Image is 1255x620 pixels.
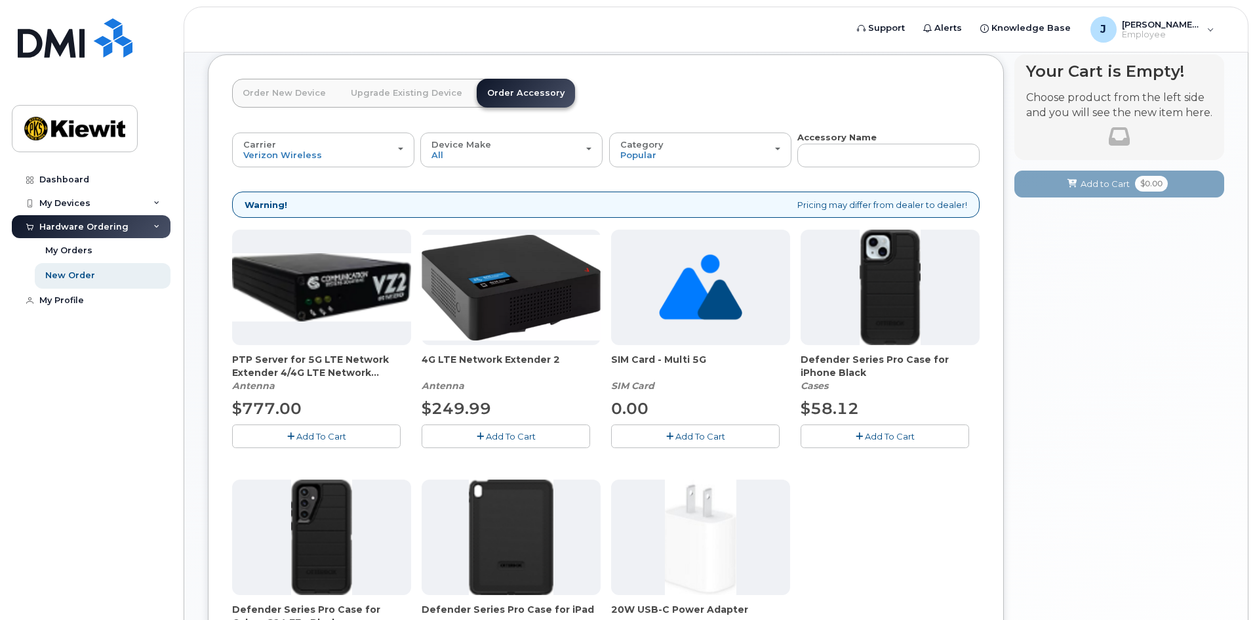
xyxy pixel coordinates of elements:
[609,133,791,167] button: Category Popular
[422,353,601,379] span: 4G LTE Network Extender 2
[620,139,664,150] span: Category
[1100,22,1106,37] span: J
[422,353,601,392] div: 4G LTE Network Extender 2
[611,353,790,379] span: SIM Card - Multi 5G
[232,192,980,218] div: Pricing may differ from dealer to dealer!
[1026,91,1212,121] p: Choose product from the left side and you will see the new item here.
[934,22,962,35] span: Alerts
[1122,19,1201,30] span: [PERSON_NAME].[PERSON_NAME]
[1198,563,1245,610] iframe: Messenger Launcher
[1122,30,1201,40] span: Employee
[675,431,725,442] span: Add To Cart
[486,431,536,442] span: Add To Cart
[291,480,351,595] img: defenders23fe.png
[477,79,575,108] a: Order Accessory
[296,431,346,442] span: Add To Cart
[611,399,648,418] span: 0.00
[232,380,275,392] em: Antenna
[1081,16,1224,43] div: Josh.Nicoll
[801,399,859,418] span: $58.12
[801,380,828,392] em: Cases
[620,150,656,160] span: Popular
[243,150,322,160] span: Verizon Wireless
[232,399,302,418] span: $777.00
[914,15,971,41] a: Alerts
[243,139,276,150] span: Carrier
[469,480,553,595] img: defenderipad10thgen.png
[232,353,411,392] div: PTP Server for 5G LTE Network Extender 4/4G LTE Network Extender 3
[801,424,969,447] button: Add To Cart
[340,79,473,108] a: Upgrade Existing Device
[431,150,443,160] span: All
[232,79,336,108] a: Order New Device
[860,230,921,345] img: defenderiphone14.png
[232,253,411,321] img: Casa_Sysem.png
[865,431,915,442] span: Add To Cart
[422,380,464,392] em: Antenna
[801,353,980,379] span: Defender Series Pro Case for iPhone Black
[1014,171,1224,197] button: Add to Cart $0.00
[971,15,1080,41] a: Knowledge Base
[232,353,411,379] span: PTP Server for 5G LTE Network Extender 4/4G LTE Network Extender 3
[665,480,736,595] img: apple20w.jpg
[422,399,491,418] span: $249.99
[422,424,590,447] button: Add To Cart
[797,132,877,142] strong: Accessory Name
[1026,62,1212,80] h4: Your Cart is Empty!
[245,199,287,211] strong: Warning!
[611,353,790,392] div: SIM Card - Multi 5G
[659,230,742,345] img: no_image_found-2caef05468ed5679b831cfe6fc140e25e0c280774317ffc20a367ab7fd17291e.png
[611,424,780,447] button: Add To Cart
[232,424,401,447] button: Add To Cart
[422,235,601,341] img: 4glte_extender.png
[1081,178,1130,190] span: Add to Cart
[431,139,491,150] span: Device Make
[232,133,414,167] button: Carrier Verizon Wireless
[868,22,905,35] span: Support
[1135,176,1168,192] span: $0.00
[801,353,980,392] div: Defender Series Pro Case for iPhone Black
[991,22,1071,35] span: Knowledge Base
[420,133,603,167] button: Device Make All
[848,15,914,41] a: Support
[611,380,654,392] em: SIM Card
